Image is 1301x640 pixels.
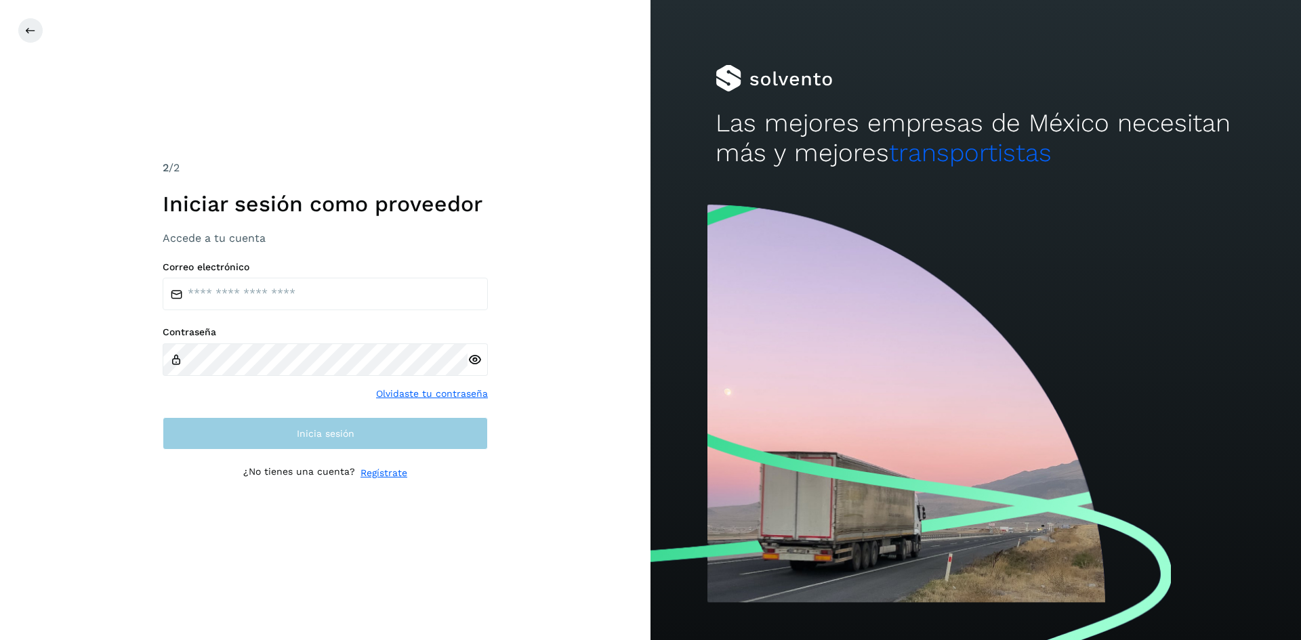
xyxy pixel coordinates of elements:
div: /2 [163,160,488,176]
a: Regístrate [360,466,407,480]
h3: Accede a tu cuenta [163,232,488,244]
span: 2 [163,161,169,174]
h1: Iniciar sesión como proveedor [163,191,488,217]
span: Inicia sesión [297,429,354,438]
button: Inicia sesión [163,417,488,450]
a: Olvidaste tu contraseña [376,387,488,401]
span: transportistas [889,138,1052,167]
label: Correo electrónico [163,261,488,273]
h2: Las mejores empresas de México necesitan más y mejores [716,108,1236,169]
label: Contraseña [163,326,488,338]
p: ¿No tienes una cuenta? [243,466,355,480]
